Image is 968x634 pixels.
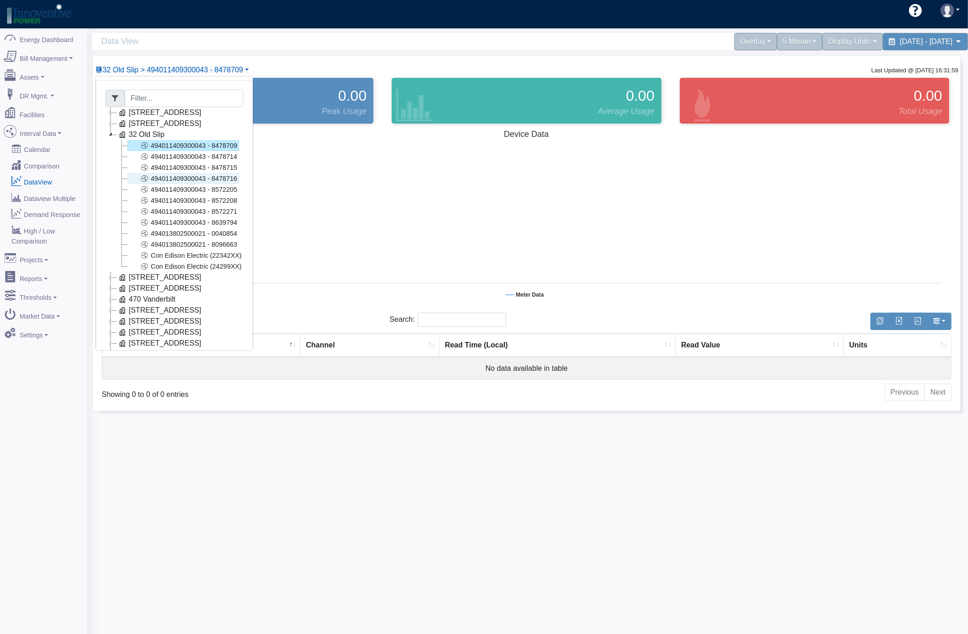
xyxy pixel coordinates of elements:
[105,316,243,327] li: [STREET_ADDRESS]
[127,162,239,173] a: 494011409300043 - 8478715
[418,313,506,327] input: Search:
[103,66,243,74] span: Device List
[914,85,942,107] span: 0.00
[116,349,203,360] a: [STREET_ADDRESS]
[127,239,239,250] a: 494013802500021 - 8096663
[116,173,243,184] li: 494011409300043 - 8478716
[116,228,243,239] li: 494013802500021 - 0040854
[116,327,203,338] a: [STREET_ADDRESS]
[127,195,239,206] a: 494011409300043 - 8572208
[105,107,243,118] li: [STREET_ADDRESS]
[105,129,243,272] li: 32 Old Slip
[676,334,844,357] th: Read Value : activate to sort column ascending
[116,338,203,349] a: [STREET_ADDRESS]
[127,206,239,217] a: 494011409300043 - 8572271
[127,184,239,195] a: 494011409300043 - 8572205
[822,33,882,50] div: Display Units
[116,294,177,305] a: 470 Vanderbilt
[301,334,439,357] th: Channel : activate to sort column ascending
[516,292,544,298] tspan: Meter Data
[116,184,243,195] li: 494011409300043 - 8572205
[116,239,243,250] li: 494013802500021 - 8096663
[127,261,243,272] a: Con Edison Electric (24299XX)
[105,349,243,360] li: [STREET_ADDRESS]
[105,338,243,349] li: [STREET_ADDRESS]
[116,107,203,118] a: [STREET_ADDRESS]
[900,38,953,45] span: [DATE] - [DATE]
[941,4,954,17] img: user-3.svg
[116,283,203,294] a: [STREET_ADDRESS]
[116,250,243,261] li: Con Edison Electric (22342XX)
[844,334,951,357] th: Units : activate to sort column ascending
[116,261,243,272] li: Con Edison Electric (24299XX)
[116,316,203,327] a: [STREET_ADDRESS]
[125,90,243,107] input: Filter
[127,151,239,162] a: 494011409300043 - 8478714
[105,272,243,283] li: [STREET_ADDRESS]
[127,173,239,184] a: 494011409300043 - 8478716
[899,105,942,118] span: Total Usage
[116,129,166,140] a: 32 Old Slip
[116,272,203,283] a: [STREET_ADDRESS]
[105,118,243,129] li: [STREET_ADDRESS]
[127,250,243,261] a: Con Edison Electric (22342XX)
[734,33,777,50] div: Overlay
[102,383,448,400] div: Showing 0 to 0 of 0 entries
[95,76,253,351] div: 32 Old Slip > 494011409300043 - 8478709
[116,151,243,162] li: 494011409300043 - 8478714
[102,357,951,379] td: No data available in table
[871,67,958,74] small: Last Updated @ [DATE] 16:31:59
[626,85,654,107] span: 0.00
[105,305,243,316] li: [STREET_ADDRESS]
[116,195,243,206] li: 494011409300043 - 8572208
[116,217,243,228] li: 494011409300043 - 8639794
[504,130,549,139] tspan: Device Data
[116,305,203,316] a: [STREET_ADDRESS]
[116,118,203,129] a: [STREET_ADDRESS]
[95,66,249,74] a: 32 Old Slip > 494011409300043 - 8478709
[889,313,908,330] button: Export to Excel
[105,90,125,107] span: Filter
[105,283,243,294] li: [STREET_ADDRESS]
[870,313,890,330] button: Copy to clipboard
[598,105,655,118] span: Average Usage
[439,334,676,357] th: Read Time (Local) : activate to sort column ascending
[908,313,927,330] button: Generate PDF
[116,140,243,151] li: 494011409300043 - 8478709
[101,33,531,50] span: Data View
[927,313,952,330] button: Show/Hide Columns
[116,206,243,217] li: 494011409300043 - 8572271
[389,313,506,327] label: Search:
[105,327,243,338] li: [STREET_ADDRESS]
[127,140,239,151] a: 494011409300043 - 8478709
[116,162,243,173] li: 494011409300043 - 8478715
[127,217,239,228] a: 494011409300043 - 8639794
[105,294,243,305] li: 470 Vanderbilt
[322,105,366,118] span: Peak Usage
[127,228,239,239] a: 494013802500021 - 0040854
[777,33,822,50] div: 5 Minute
[338,85,366,107] span: 0.00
